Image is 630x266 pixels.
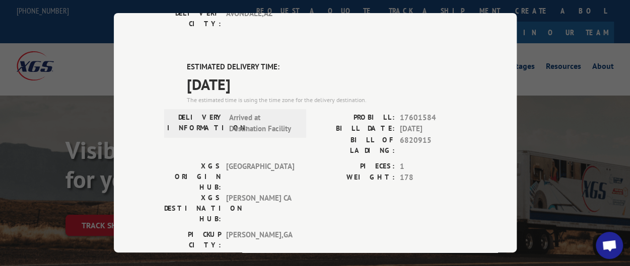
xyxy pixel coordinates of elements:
[400,135,466,156] span: 6820915
[596,232,623,259] div: Open chat
[315,135,395,156] label: BILL OF LADING:
[187,96,466,105] div: The estimated time is using the time zone for the delivery destination.
[226,161,294,193] span: [GEOGRAPHIC_DATA]
[400,124,466,135] span: [DATE]
[187,62,466,73] label: ESTIMATED DELIVERY TIME:
[187,73,466,96] span: [DATE]
[400,172,466,184] span: 178
[226,9,294,30] span: AVONDALE , AZ
[164,9,221,30] label: DELIVERY CITY:
[226,229,294,250] span: [PERSON_NAME] , GA
[167,112,224,135] label: DELIVERY INFORMATION:
[315,172,395,184] label: WEIGHT:
[400,112,466,124] span: 17601584
[226,193,294,224] span: [PERSON_NAME] CA
[400,161,466,172] span: 1
[164,229,221,250] label: PICKUP CITY:
[164,193,221,224] label: XGS DESTINATION HUB:
[315,112,395,124] label: PROBILL:
[229,112,297,135] span: Arrived at Destination Facility
[164,161,221,193] label: XGS ORIGIN HUB:
[315,124,395,135] label: BILL DATE:
[315,161,395,172] label: PIECES:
